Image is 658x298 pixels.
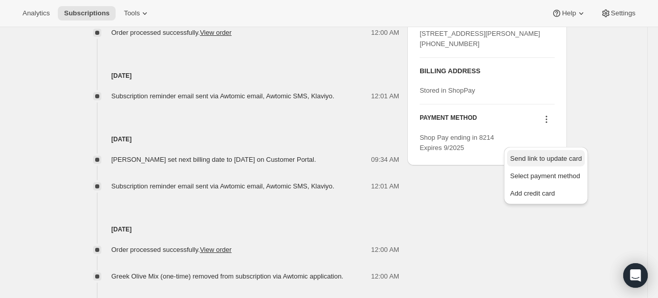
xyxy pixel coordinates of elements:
button: Help [545,6,592,20]
h4: [DATE] [81,134,400,144]
span: Stored in ShopPay [420,87,475,94]
h3: BILLING ADDRESS [420,66,554,76]
span: Subscription reminder email sent via Awtomic email, Awtomic SMS, Klaviyo. [112,92,335,100]
button: Add credit card [507,185,585,201]
span: Help [562,9,576,17]
span: 12:01 AM [371,181,399,191]
span: Shop Pay ending in 8214 Expires 9/2025 [420,134,494,152]
span: 09:34 AM [371,155,399,165]
button: Select payment method [507,167,585,184]
div: Open Intercom Messenger [623,263,648,288]
span: Settings [611,9,635,17]
span: 12:00 AM [371,271,399,282]
span: Analytics [23,9,50,17]
h3: PAYMENT METHOD [420,114,477,127]
button: Subscriptions [58,6,116,20]
h4: [DATE] [81,71,400,81]
span: [PERSON_NAME] [STREET_ADDRESS][PERSON_NAME] [PHONE_NUMBER] [420,19,540,48]
span: 12:00 AM [371,28,399,38]
span: 12:01 AM [371,91,399,101]
button: Settings [595,6,642,20]
span: Order processed successfully. [112,246,232,253]
button: Send link to update card [507,150,585,166]
span: Subscription reminder email sent via Awtomic email, Awtomic SMS, Klaviyo. [112,182,335,190]
button: Analytics [16,6,56,20]
span: Greek Olive Mix (one-time) removed from subscription via Awtomic application. [112,272,343,280]
span: Order processed successfully. [112,29,232,36]
a: View order [200,246,232,253]
button: Tools [118,6,156,20]
a: View order [200,29,232,36]
h4: [DATE] [81,224,400,235]
span: Add credit card [510,189,555,197]
span: Send link to update card [510,155,582,162]
span: Tools [124,9,140,17]
span: Subscriptions [64,9,109,17]
span: Select payment method [510,172,580,180]
span: 12:00 AM [371,245,399,255]
span: [PERSON_NAME] set next billing date to [DATE] on Customer Portal. [112,156,316,163]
